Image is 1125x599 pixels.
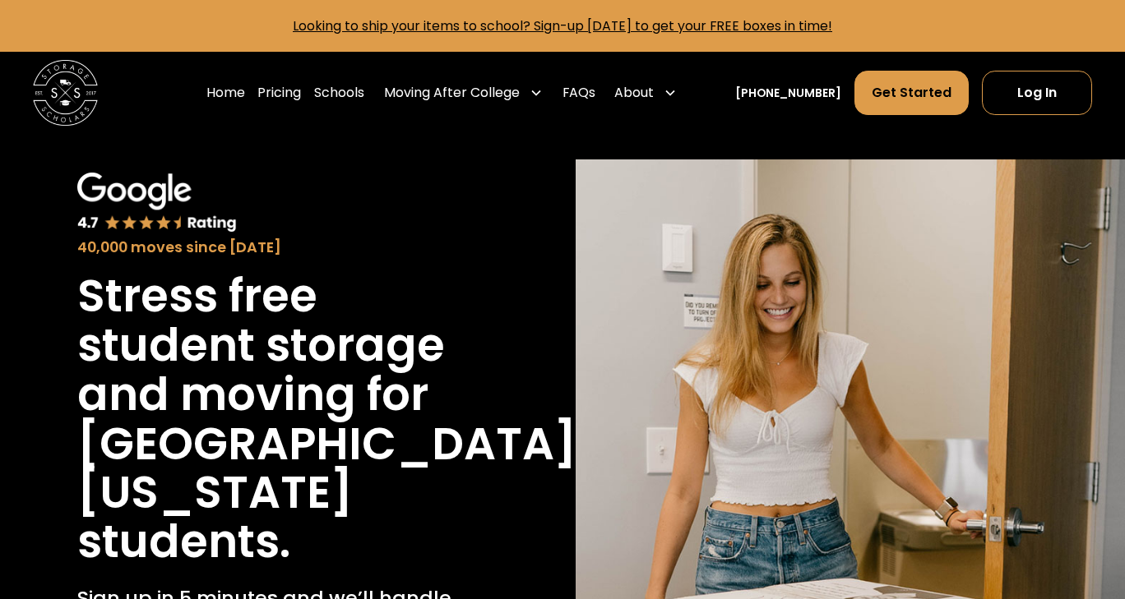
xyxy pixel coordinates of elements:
h1: students. [77,518,290,567]
img: Storage Scholars main logo [33,60,98,125]
div: Moving After College [384,83,520,103]
a: Schools [314,70,364,115]
a: Get Started [854,71,969,114]
h1: Stress free student storage and moving for [77,272,473,420]
h1: [GEOGRAPHIC_DATA][US_STATE] [77,420,576,518]
div: About [614,83,654,103]
a: FAQs [562,70,595,115]
a: Looking to ship your items to school? Sign-up [DATE] to get your FREE boxes in time! [293,16,832,35]
a: Pricing [257,70,301,115]
img: Google 4.7 star rating [77,173,237,233]
a: Home [206,70,245,115]
a: Log In [982,71,1093,114]
div: 40,000 moves since [DATE] [77,237,473,259]
a: [PHONE_NUMBER] [735,85,841,102]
